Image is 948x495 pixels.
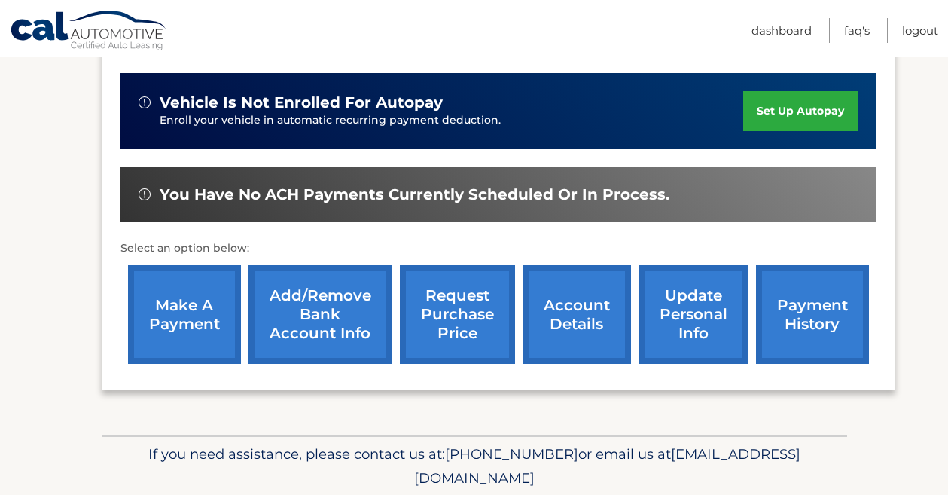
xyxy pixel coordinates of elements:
a: request purchase price [400,265,515,364]
span: You have no ACH payments currently scheduled or in process. [160,185,669,204]
a: FAQ's [844,18,870,43]
a: account details [523,265,631,364]
img: alert-white.svg [139,188,151,200]
span: [EMAIL_ADDRESS][DOMAIN_NAME] [414,445,800,487]
p: If you need assistance, please contact us at: or email us at [111,442,837,490]
a: Cal Automotive [10,10,168,53]
a: make a payment [128,265,241,364]
a: set up autopay [743,91,858,131]
a: payment history [756,265,869,364]
p: Select an option below: [120,240,876,258]
p: Enroll your vehicle in automatic recurring payment deduction. [160,112,744,129]
img: alert-white.svg [139,96,151,108]
a: Dashboard [751,18,812,43]
a: update personal info [639,265,748,364]
span: vehicle is not enrolled for autopay [160,93,443,112]
a: Add/Remove bank account info [248,265,392,364]
span: [PHONE_NUMBER] [445,445,578,463]
a: Logout [902,18,938,43]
